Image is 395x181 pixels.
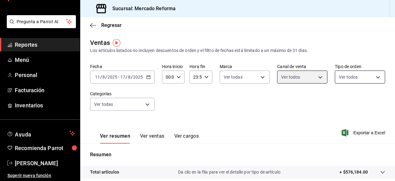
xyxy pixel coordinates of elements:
p: + $576,184.00 [339,169,368,175]
label: Fecha [90,64,155,69]
label: Tipo de orden [335,64,385,69]
span: Ver todos [339,74,358,80]
p: Da clic en la fila para ver el detalle por tipo de artículo [178,169,281,175]
button: Ver ventas [140,133,164,144]
label: Categorías [90,92,155,96]
p: Total artículos [90,169,119,175]
span: Ver todas [94,101,113,107]
img: Tooltip marker [113,39,120,47]
span: Ver todas [224,74,243,80]
label: Canal de venta [277,64,327,69]
label: Marca [220,64,270,69]
a: Pregunta a Parrot AI [4,23,76,29]
span: Inventarios [15,101,75,110]
button: Pregunta a Parrot AI [7,15,76,28]
span: Personal [15,71,75,79]
span: Recomienda Parrot [15,144,75,152]
span: - [118,75,119,80]
span: Facturación [15,86,75,94]
span: Sugerir nueva función [7,172,75,179]
input: ---- [133,75,143,80]
span: Menú [15,56,75,64]
h3: Sucursal: Mercado Reforma [107,5,176,12]
span: / [105,75,107,80]
button: Ver resumen [100,133,130,144]
span: Ayuda [15,130,67,137]
label: Hora fin [189,64,212,69]
span: Ver todos [281,74,300,80]
span: / [126,75,127,80]
span: / [100,75,102,80]
button: Regresar [90,22,122,28]
div: navigation tabs [100,133,199,144]
div: Ventas [90,38,110,47]
input: -- [95,75,100,80]
button: Ver cargos [174,133,199,144]
input: -- [102,75,105,80]
button: Exportar a Excel [343,129,385,136]
span: / [131,75,133,80]
span: [PERSON_NAME] [15,159,75,167]
input: ---- [107,75,118,80]
p: Resumen [90,151,385,158]
input: -- [128,75,131,80]
input: -- [120,75,126,80]
div: Los artículos listados no incluyen descuentos de orden y el filtro de fechas está limitado a un m... [90,47,385,54]
span: Regresar [101,22,122,28]
span: Pregunta a Parrot AI [17,19,66,25]
label: Hora inicio [162,64,185,69]
span: Reportes [15,41,75,49]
